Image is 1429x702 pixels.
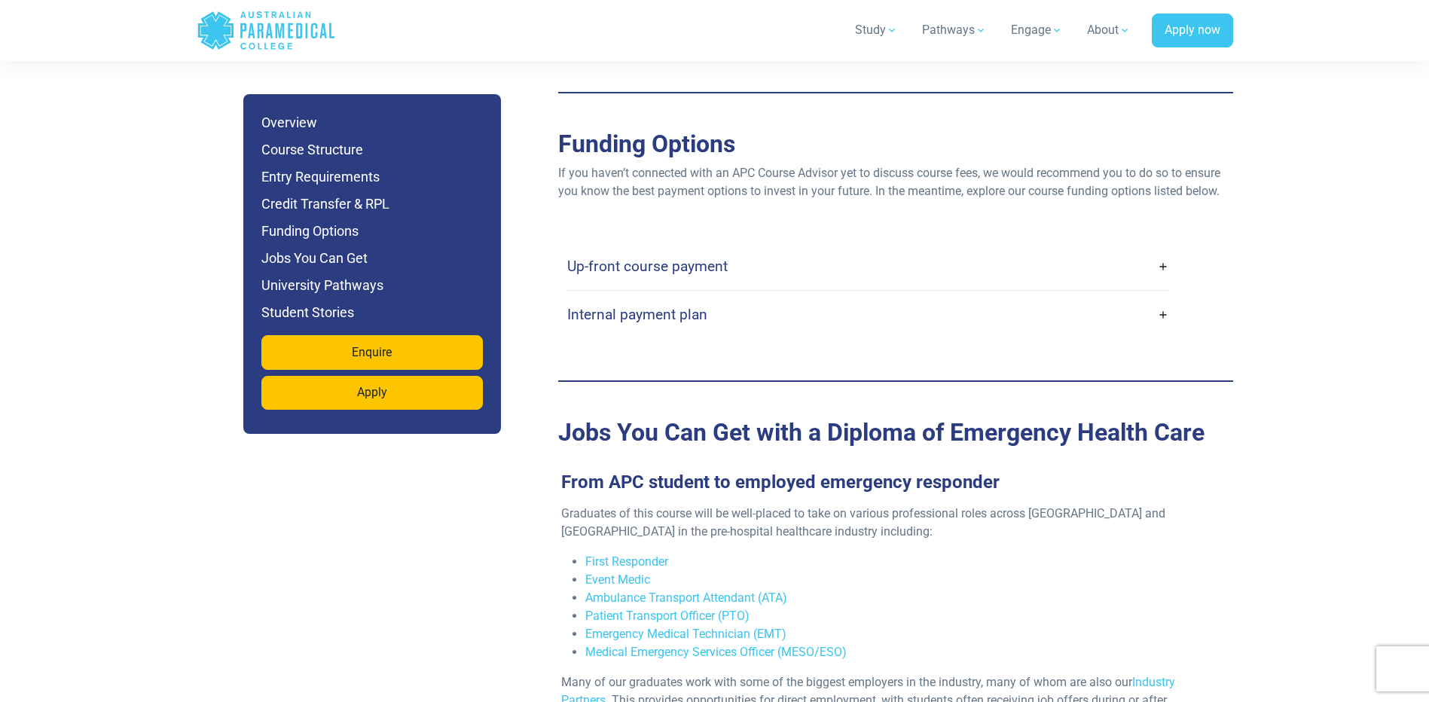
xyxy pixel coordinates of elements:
p: Graduates of this course will be well-placed to take on various professional roles across [GEOGRA... [561,505,1218,541]
a: Apply now [1152,14,1233,48]
a: Up-front course payment [567,249,1169,284]
h3: From APC student to employed emergency responder [552,472,1227,493]
a: First Responder [585,554,668,569]
h2: Jobs You Can Get [558,418,1233,447]
a: Emergency Medical Technician (EMT) [585,627,786,641]
a: Medical Emergency Services Officer (MESO/ESO) [585,645,847,659]
a: Patient Transport Officer (PTO) [585,609,750,623]
p: If you haven’t connected with an APC Course Advisor yet to discuss course fees, we would recommen... [558,164,1233,200]
a: Pathways [913,9,996,51]
a: Internal payment plan [567,297,1169,332]
a: Australian Paramedical College [197,6,336,55]
a: About [1078,9,1140,51]
a: Event Medic [585,572,650,587]
a: Engage [1002,9,1072,51]
a: Study [846,9,907,51]
h2: Funding Options [558,130,1233,158]
h4: Up-front course payment [567,258,728,275]
a: Ambulance Transport Attendant (ATA) [585,591,787,605]
h4: Internal payment plan [567,306,707,323]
